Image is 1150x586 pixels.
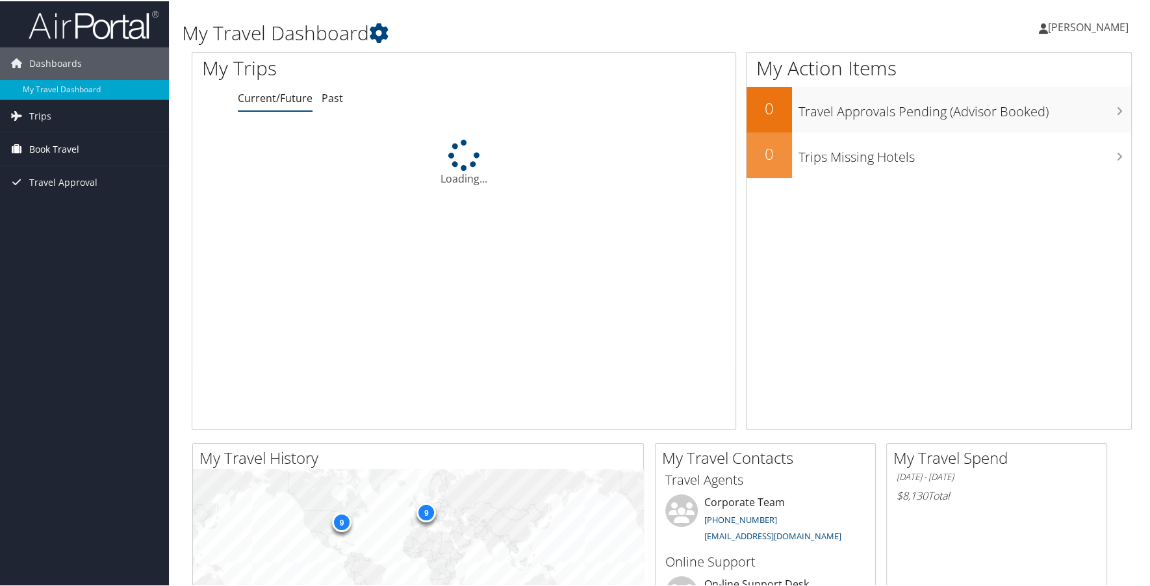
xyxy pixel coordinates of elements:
a: [EMAIL_ADDRESS][DOMAIN_NAME] [704,529,841,541]
a: [PERSON_NAME] [1039,6,1142,45]
span: Dashboards [29,46,82,79]
a: [PHONE_NUMBER] [704,513,777,524]
a: Past [322,90,343,104]
div: 9 [332,511,351,531]
span: [PERSON_NAME] [1048,19,1129,33]
a: Current/Future [238,90,313,104]
h1: My Trips [202,53,500,81]
h3: Trips Missing Hotels [799,140,1131,165]
li: Corporate Team [659,493,872,546]
h1: My Action Items [747,53,1131,81]
a: 0Trips Missing Hotels [747,131,1131,177]
div: Loading... [192,138,735,185]
h6: Total [897,487,1097,502]
h3: Online Support [665,552,865,570]
h1: My Travel Dashboard [182,18,822,45]
h2: My Travel History [199,446,643,468]
h2: My Travel Contacts [662,446,875,468]
a: 0Travel Approvals Pending (Advisor Booked) [747,86,1131,131]
span: Travel Approval [29,165,97,197]
h2: 0 [747,142,792,164]
h3: Travel Approvals Pending (Advisor Booked) [799,95,1131,120]
h6: [DATE] - [DATE] [897,470,1097,482]
span: Book Travel [29,132,79,164]
h2: My Travel Spend [893,446,1106,468]
h3: Travel Agents [665,470,865,488]
span: Trips [29,99,51,131]
div: 9 [416,502,436,521]
img: airportal-logo.png [29,8,159,39]
span: $8,130 [897,487,928,502]
h2: 0 [747,96,792,118]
